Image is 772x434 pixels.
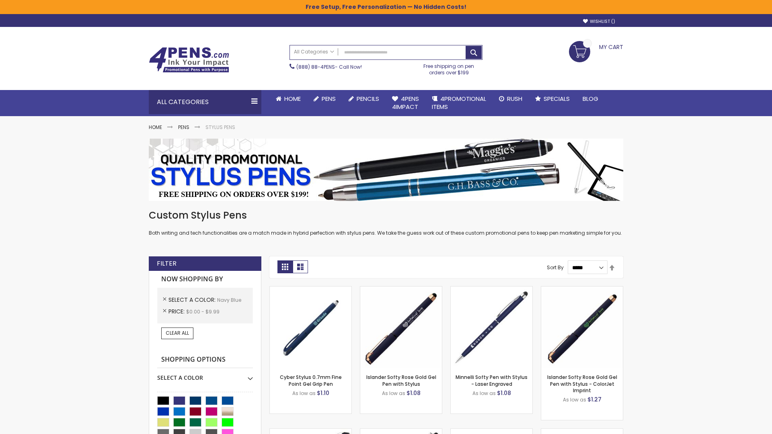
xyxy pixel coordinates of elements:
a: All Categories [290,45,338,59]
h1: Custom Stylus Pens [149,209,623,222]
span: - Call Now! [296,63,362,70]
span: Home [284,94,301,103]
label: Sort By [547,264,564,271]
strong: Filter [157,259,177,268]
a: Islander Softy Rose Gold Gel Pen with Stylus - ColorJet Imprint-Navy Blue [541,286,623,293]
div: Select A Color [157,368,253,382]
a: Pens [307,90,342,108]
a: Pencils [342,90,386,108]
img: Minnelli Softy Pen with Stylus - Laser Engraved-Navy Blue [451,287,532,368]
a: Home [149,124,162,131]
a: Specials [529,90,576,108]
a: Cyber Stylus 0.7mm Fine Point Gel Grip Pen-Navy Blue [270,286,351,293]
span: Rush [507,94,522,103]
img: Islander Softy Rose Gold Gel Pen with Stylus-Navy Blue [360,287,442,368]
span: Price [168,307,186,315]
a: Cyber Stylus 0.7mm Fine Point Gel Grip Pen [280,374,342,387]
img: Islander Softy Rose Gold Gel Pen with Stylus - ColorJet Imprint-Navy Blue [541,287,623,368]
span: $1.10 [317,389,329,397]
img: Cyber Stylus 0.7mm Fine Point Gel Grip Pen-Navy Blue [270,287,351,368]
span: 4PROMOTIONAL ITEMS [432,94,486,111]
strong: Stylus Pens [205,124,235,131]
span: $0.00 - $9.99 [186,308,220,315]
span: All Categories [294,49,334,55]
strong: Now Shopping by [157,271,253,288]
a: Pens [178,124,189,131]
a: Home [269,90,307,108]
span: Specials [544,94,570,103]
a: Minnelli Softy Pen with Stylus - Laser Engraved [456,374,528,387]
span: Blog [583,94,598,103]
a: Wishlist [583,18,615,25]
a: Blog [576,90,605,108]
span: Pens [322,94,336,103]
span: Navy Blue [217,297,241,303]
span: As low as [292,390,316,397]
strong: Grid [277,260,293,273]
div: All Categories [149,90,261,114]
span: $1.08 [407,389,421,397]
a: 4PROMOTIONALITEMS [425,90,493,116]
a: Islander Softy Rose Gold Gel Pen with Stylus - ColorJet Imprint [547,374,617,393]
span: As low as [382,390,405,397]
span: $1.27 [587,395,602,403]
a: Islander Softy Rose Gold Gel Pen with Stylus-Navy Blue [360,286,442,293]
span: $1.08 [497,389,511,397]
a: Clear All [161,328,193,339]
span: As low as [563,396,586,403]
div: Free shipping on pen orders over $199 [415,60,483,76]
a: (888) 88-4PENS [296,63,335,70]
a: Minnelli Softy Pen with Stylus - Laser Engraved-Navy Blue [451,286,532,293]
span: As low as [472,390,496,397]
span: 4Pens 4impact [392,94,419,111]
strong: Shopping Options [157,351,253,368]
span: Clear All [166,330,189,336]
span: Pencils [357,94,379,103]
div: Both writing and tech functionalities are a match made in hybrid perfection with stylus pens. We ... [149,209,623,237]
span: Select A Color [168,296,217,304]
a: 4Pens4impact [386,90,425,116]
img: 4Pens Custom Pens and Promotional Products [149,47,229,73]
a: Islander Softy Rose Gold Gel Pen with Stylus [366,374,436,387]
a: Rush [493,90,529,108]
img: Stylus Pens [149,139,623,201]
